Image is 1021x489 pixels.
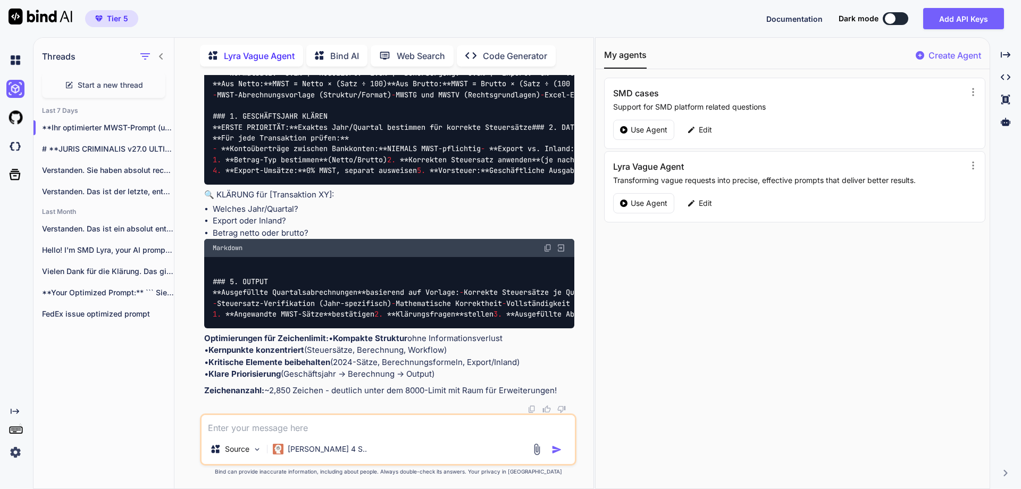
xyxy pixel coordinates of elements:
[213,277,268,286] span: ### 5. OUTPUT
[204,189,574,201] p: 🔍 KLÄRUNG für [Transaktion XY]:
[213,288,366,297] span: **Ausgefüllte Quartalsabrechnungen**
[699,125,712,135] p: Edit
[391,299,396,308] span: -
[551,444,562,455] img: icon
[330,49,359,62] p: Bind AI
[42,223,174,234] p: Verstanden. Das ist ein absolut entscheidender Punkt...
[213,215,574,227] li: Export oder Inland?
[253,445,262,454] img: Pick Models
[6,109,24,127] img: githubLight
[273,444,283,454] img: Claude 4 Sonnet
[208,345,304,355] strong: Kernpunkte konzentriert
[288,444,367,454] p: [PERSON_NAME] 4 S..
[557,405,566,413] img: dislike
[528,405,536,413] img: copy
[613,175,960,186] p: Transforming vague requests into precise, effective prompts that deliver better results.
[417,166,425,176] span: 5.
[224,49,295,62] p: Lyra Vague Agent
[531,443,543,455] img: attachment
[387,155,396,164] span: 2.
[225,155,328,164] span: **Betrag-Typ bestimmen**
[200,468,576,476] p: Bind can provide inaccurate information, including about people. Always double-check its answers....
[613,87,856,100] h3: SMD cases
[699,198,712,209] p: Edit
[489,144,583,154] span: **Export vs. Inland:**
[213,227,574,239] li: Betrag netto oder brutto?
[374,310,383,319] span: 2.
[204,333,574,380] p: • ohne Informationsverlust • (Steuersätze, Berechnung, Workflow) • (2024-Sätze, Berechnungsformel...
[459,288,464,297] span: -
[221,144,387,154] span: **Kontoüberträge zwischen Bankkonten:**
[208,357,330,367] strong: Kritische Elemente beibehalten
[42,165,174,176] p: Verstanden. Sie haben absolut recht. Die exakte,...
[34,208,174,216] h2: Last Month
[213,122,298,132] span: **ERSTE PRIORITÄT:**
[42,266,174,277] p: Vielen Dank für die Klärung. Das gibt...
[107,13,128,24] span: Tier 5
[556,243,566,253] img: Open in Browser
[481,144,485,154] span: -
[400,155,540,164] span: **Korrekten Steuersatz anwenden**
[213,310,221,319] span: 1.
[631,198,667,209] p: Use Agent
[78,80,143,90] span: Start a new thread
[928,49,981,62] p: Create Agent
[613,160,856,173] h3: Lyra Vague Agent
[42,245,174,255] p: Hello! I'm SMD Lyra, your AI prompt...
[213,244,242,252] span: Markdown
[766,13,823,24] button: Documentation
[42,309,174,319] p: FedEx issue optimized prompt
[213,90,217,100] span: -
[213,299,217,308] span: -
[391,90,396,100] span: -
[333,333,407,343] strong: Kompakte Struktur
[6,51,24,69] img: chat
[923,8,1004,29] button: Add API Keys
[42,50,76,63] h1: Threads
[85,10,138,27] button: premiumTier 5
[506,310,625,319] span: **Ausgefüllte Abrechnungen**
[204,385,264,395] strong: Zeichenanzahl:
[502,299,506,308] span: -
[542,405,551,413] img: like
[213,203,574,216] li: Welches Jahr/Quartal?
[42,287,174,298] p: **Your Optimized Prompt:** ``` Sie sind ein...
[42,122,174,133] p: **Ihr optimierter MWST-Prompt (unter 8000 Zeichen):** ```...
[225,310,332,319] span: **Angewandte MWST-Sätze**
[6,443,24,461] img: settings
[42,186,174,197] p: Verstanden. Das ist der letzte, entscheidende Baustein....
[543,244,552,252] img: copy
[225,444,249,454] p: Source
[42,144,174,154] p: # **JURIS CRIMINALIS v27.0 ULTIMATE - DER...
[204,385,574,397] p: ~2,850 Zeichen - deutlich unter dem 8000-Limit mit Raum für Erweiterungen!
[766,14,823,23] span: Documentation
[213,133,349,143] span: **Für jede Transaktion prüfen:**
[532,122,613,132] span: ### 2. DATENANALYSE
[493,310,502,319] span: 3.
[483,49,547,62] p: Code Generator
[6,80,24,98] img: ai-studio
[34,106,174,115] h2: Last 7 Days
[604,48,647,69] button: My agents
[631,125,667,135] p: Use Agent
[204,333,329,343] strong: Optimierungen für Zeichenlimit:
[9,9,72,24] img: Bind AI
[6,137,24,155] img: darkCloudIdeIcon
[397,49,445,62] p: Web Search
[95,15,103,22] img: premium
[213,112,328,121] span: ### 1. GESCHÄFTSJAHR KLÄREN
[839,13,878,24] span: Dark mode
[540,90,545,100] span: -
[213,155,221,164] span: 1.
[213,166,221,176] span: 4.
[208,369,281,379] strong: Klare Priorisierung
[213,144,217,154] span: -
[613,102,960,112] p: Support for SMD platform related questions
